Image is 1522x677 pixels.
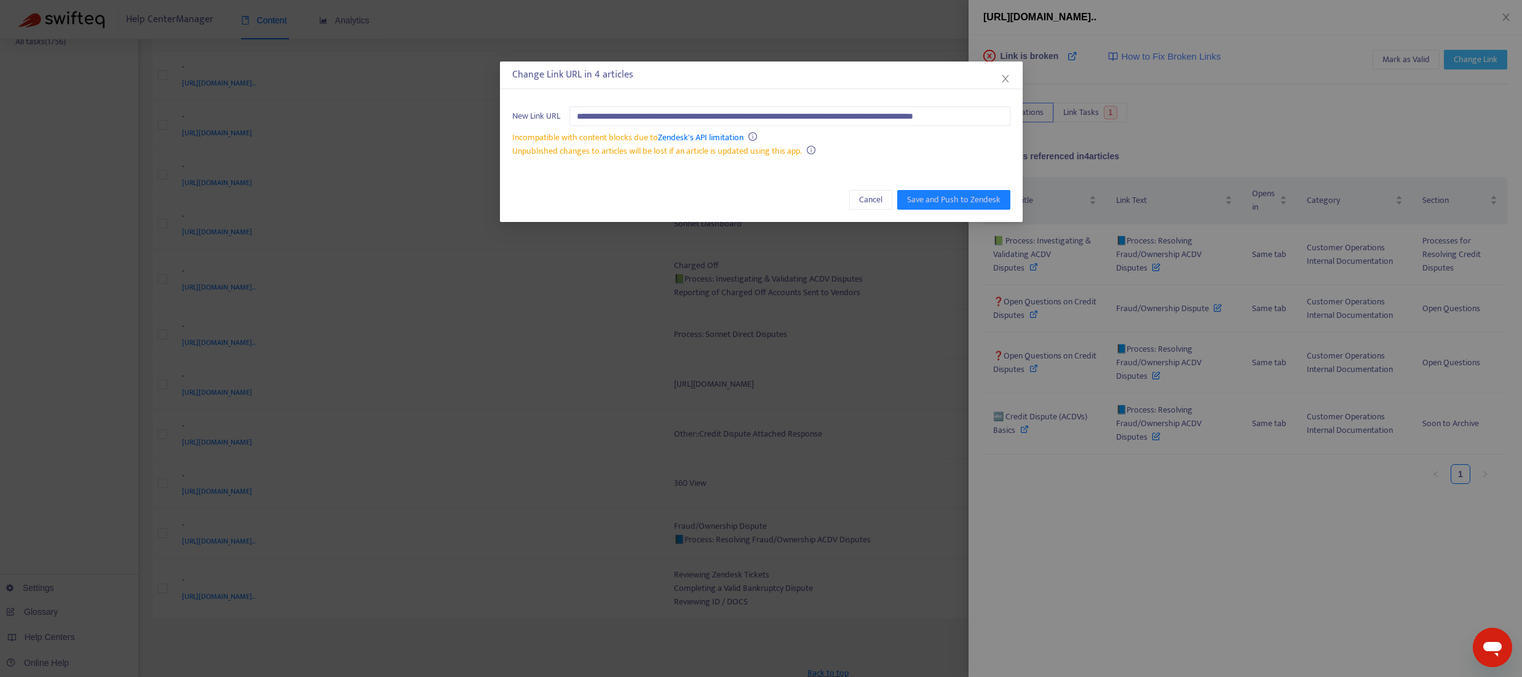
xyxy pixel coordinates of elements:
[512,109,560,123] span: New Link URL
[512,68,1010,82] div: Change Link URL in 4 articles
[512,144,802,158] span: Unpublished changes to articles will be lost if an article is updated using this app.
[1001,74,1010,84] span: close
[658,130,743,145] a: Zendesk's API limitation
[999,72,1012,85] button: Close
[748,132,756,141] span: info-circle
[849,190,892,210] button: Cancel
[897,190,1010,210] button: Save and Push to Zendesk
[512,130,743,145] span: Incompatible with content blocks due to
[806,146,815,154] span: info-circle
[1473,628,1512,667] iframe: Button to launch messaging window
[859,193,882,207] span: Cancel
